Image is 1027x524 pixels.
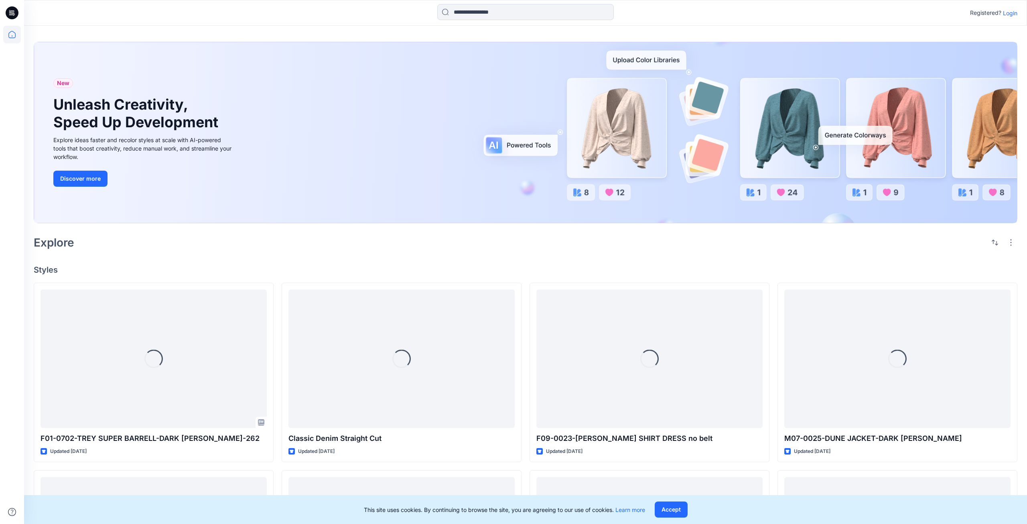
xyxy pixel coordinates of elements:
span: New [57,78,69,88]
p: Updated [DATE] [50,447,87,456]
p: F01-0702-TREY SUPER BARRELL-DARK [PERSON_NAME]-262 [41,433,267,444]
p: This site uses cookies. By continuing to browse the site, you are agreeing to our use of cookies. [364,506,645,514]
button: Accept [655,502,688,518]
h1: Unleash Creativity, Speed Up Development [53,96,222,130]
a: Learn more [615,506,645,513]
p: M07-0025-DUNE JACKET-DARK [PERSON_NAME] [784,433,1011,444]
p: Registered? [970,8,1001,18]
p: Updated [DATE] [546,447,583,456]
p: Login [1003,9,1017,17]
a: Discover more [53,171,234,187]
div: Explore ideas faster and recolor styles at scale with AI-powered tools that boost creativity, red... [53,136,234,161]
p: Updated [DATE] [298,447,335,456]
p: Classic Denim Straight Cut [288,433,515,444]
p: Updated [DATE] [794,447,830,456]
p: F09-0023-[PERSON_NAME] SHIRT DRESS no belt [536,433,763,444]
h2: Explore [34,236,74,249]
h4: Styles [34,265,1017,275]
button: Discover more [53,171,108,187]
